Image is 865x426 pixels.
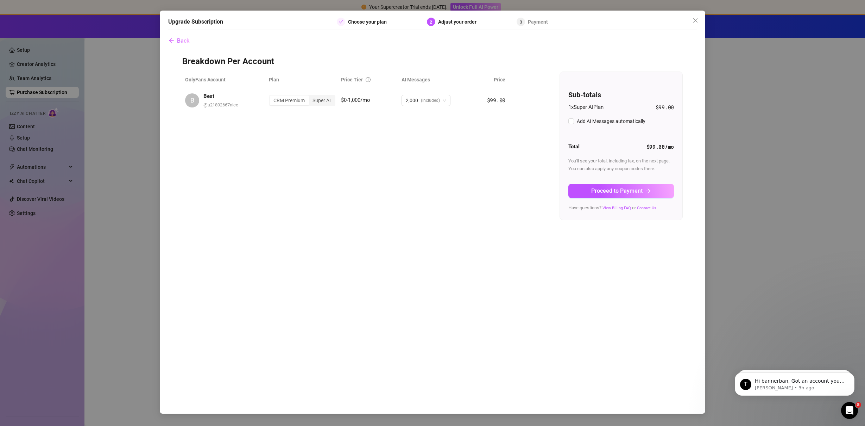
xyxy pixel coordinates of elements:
[421,95,440,106] span: (included)
[693,18,698,23] span: close
[690,15,701,26] button: Close
[309,95,335,105] div: Super AI
[528,18,548,26] div: Payment
[855,402,861,408] span: 8
[182,56,683,67] h3: Breakdown Per Account
[341,77,363,82] span: Price Tier
[520,20,522,25] span: 3
[568,205,656,210] span: Have questions? or
[168,33,190,48] button: Back
[487,97,505,104] span: $99.00
[366,77,371,82] span: info-circle
[203,102,238,107] span: @ u21892667nice
[568,143,580,150] strong: Total
[724,358,865,407] iframe: Intercom notifications message
[841,402,858,419] iframe: Intercom live chat
[169,38,174,43] span: arrow-left
[406,95,418,106] span: 2,000
[645,188,651,194] span: arrow-right
[270,95,309,105] div: CRM Premium
[348,18,391,26] div: Choose your plan
[177,37,189,44] span: Back
[341,97,370,103] span: $0-1,000/mo
[339,20,343,24] span: check
[656,103,674,112] span: $99.00
[568,103,604,112] span: 1 x Super AI Plan
[690,18,701,23] span: Close
[591,187,643,194] span: Proceed to Payment
[203,93,214,99] strong: Best
[438,18,481,26] div: Adjust your order
[474,72,508,88] th: Price
[430,20,432,25] span: 2
[190,95,194,105] span: B
[637,206,656,210] a: Contact Us
[577,117,645,125] div: Add AI Messages automatically
[266,72,338,88] th: Plan
[568,90,674,100] h4: Sub-totals
[602,206,631,210] a: View Billing FAQ
[269,95,335,106] div: segmented control
[646,143,674,150] strong: $99.00 /mo
[568,158,670,171] span: You'll see your total, including tax, on the next page. You can also apply any coupon codes there.
[399,72,474,88] th: AI Messages
[168,18,223,26] h5: Upgrade Subscription
[182,72,266,88] th: OnlyFans Account
[568,184,674,198] button: Proceed to Paymentarrow-right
